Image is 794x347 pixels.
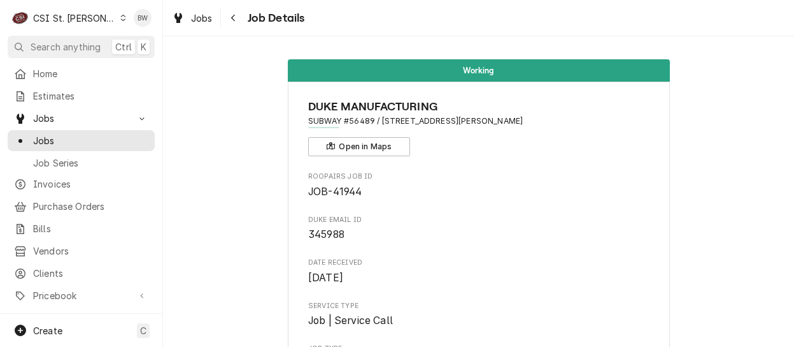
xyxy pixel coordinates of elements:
[33,200,148,213] span: Purchase Orders
[8,108,155,129] a: Go to Jobs
[463,66,493,75] span: Working
[308,301,649,329] div: Service Type
[33,222,148,235] span: Bills
[33,89,148,103] span: Estimates
[33,325,62,336] span: Create
[33,67,148,80] span: Home
[8,63,155,84] a: Home
[308,314,393,327] span: Job | Service Call
[8,173,155,195] a: Invoices
[223,8,244,28] button: Navigate back
[33,289,129,302] span: Pricebook
[191,11,213,25] span: Jobs
[11,9,29,27] div: C
[11,9,29,27] div: CSI St. Louis's Avatar
[308,215,649,225] span: DUKE email ID
[308,184,649,200] span: Roopairs Job ID
[308,186,362,198] span: JOB-41944
[308,270,649,286] span: Date Received
[308,115,649,127] span: Address
[244,10,305,27] span: Job Details
[308,172,649,199] div: Roopairs Job ID
[308,313,649,329] span: Service Type
[8,309,155,330] a: Reports
[33,267,148,280] span: Clients
[33,134,148,147] span: Jobs
[8,196,155,217] a: Purchase Orders
[8,130,155,151] a: Jobs
[308,215,649,242] div: DUKE email ID
[8,85,155,107] a: Estimates
[134,9,152,27] div: Brad Wicks's Avatar
[308,98,649,115] span: Name
[288,59,670,82] div: Status
[33,11,116,25] div: CSI St. [PERSON_NAME]
[308,272,343,284] span: [DATE]
[8,240,155,262] a: Vendors
[134,9,152,27] div: BW
[33,244,148,258] span: Vendors
[115,40,132,54] span: Ctrl
[8,263,155,284] a: Clients
[308,137,410,156] button: Open in Maps
[308,227,649,242] span: DUKE email ID
[33,112,129,125] span: Jobs
[308,98,649,156] div: Client Information
[8,152,155,173] a: Job Series
[33,313,148,326] span: Reports
[31,40,101,54] span: Search anything
[33,177,148,191] span: Invoices
[308,228,344,240] span: 345988
[8,218,155,239] a: Bills
[308,258,649,268] span: Date Received
[141,40,146,54] span: K
[308,172,649,182] span: Roopairs Job ID
[140,324,146,337] span: C
[308,258,649,285] div: Date Received
[33,156,148,170] span: Job Series
[308,301,649,311] span: Service Type
[8,285,155,306] a: Go to Pricebook
[167,8,218,29] a: Jobs
[8,36,155,58] button: Search anythingCtrlK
